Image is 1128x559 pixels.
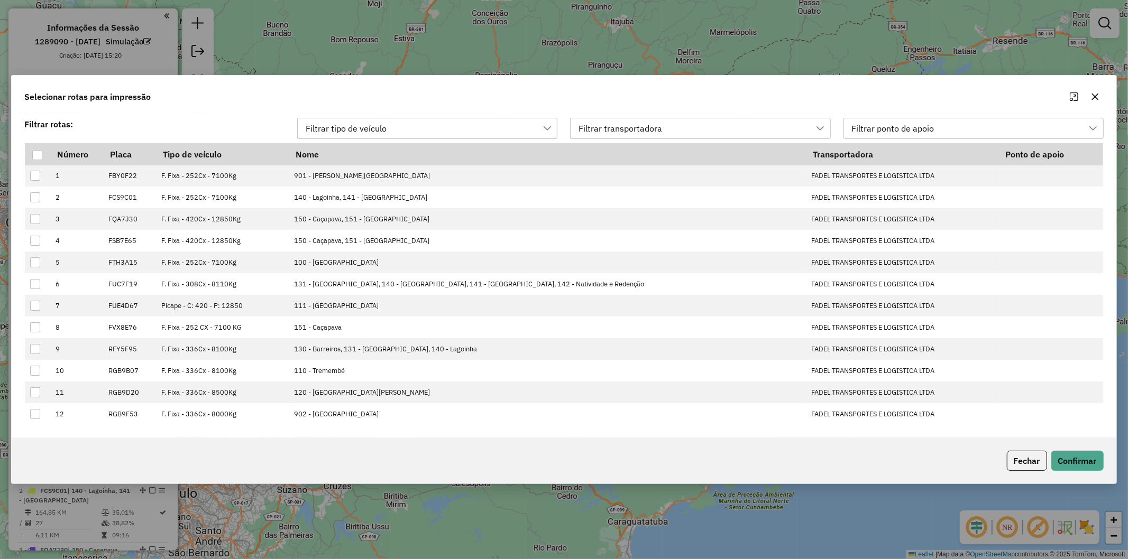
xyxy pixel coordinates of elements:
[288,316,806,338] td: 151 - Caçapava
[288,165,806,187] td: 901 - [PERSON_NAME][GEOGRAPHIC_DATA]
[806,360,998,381] td: FADEL TRANSPORTES E LOGISTICA LTDA
[103,208,156,230] td: FQA7J30
[50,143,103,165] th: Número
[156,381,289,403] td: F. Fixa - 336Cx - 8500Kg
[103,251,156,273] td: FTH3A15
[50,251,103,273] td: 5
[156,295,289,316] td: Picape - C: 420 - P: 12850
[103,403,156,425] td: RGB9F53
[288,143,806,165] th: Nome
[288,251,806,273] td: 100 - [GEOGRAPHIC_DATA]
[806,165,998,187] td: FADEL TRANSPORTES E LOGISTICA LTDA
[998,143,1103,165] th: Ponto de apoio
[806,273,998,295] td: FADEL TRANSPORTES E LOGISTICA LTDA
[156,360,289,381] td: F. Fixa - 336Cx - 8100Kg
[103,143,156,165] th: Placa
[288,403,806,425] td: 902 - [GEOGRAPHIC_DATA]
[288,230,806,251] td: 150 - Caçapava, 151 - [GEOGRAPHIC_DATA]
[50,316,103,338] td: 8
[103,295,156,316] td: FUE4D67
[806,143,998,165] th: Transportadora
[103,273,156,295] td: FUC7F19
[1066,88,1083,105] button: Maximize
[806,403,998,425] td: FADEL TRANSPORTES E LOGISTICA LTDA
[50,403,103,425] td: 12
[103,338,156,360] td: RFY5F95
[50,230,103,251] td: 4
[50,338,103,360] td: 9
[156,338,289,360] td: F. Fixa - 336Cx - 8100Kg
[288,381,806,403] td: 120 - [GEOGRAPHIC_DATA][PERSON_NAME]
[103,187,156,208] td: FCS9C01
[103,230,156,251] td: FSB7E65
[103,381,156,403] td: RGB9D20
[24,90,151,103] span: Selecionar rotas para impressão
[806,208,998,230] td: FADEL TRANSPORTES E LOGISTICA LTDA
[156,208,289,230] td: F. Fixa - 420Cx - 12850Kg
[156,230,289,251] td: F. Fixa - 420Cx - 12850Kg
[50,295,103,316] td: 7
[1051,451,1104,471] button: Confirmar
[288,273,806,295] td: 131 - [GEOGRAPHIC_DATA], 140 - [GEOGRAPHIC_DATA], 141 - [GEOGRAPHIC_DATA], 142 - Natividade e Red...
[806,316,998,338] td: FADEL TRANSPORTES E LOGISTICA LTDA
[50,187,103,208] td: 2
[806,295,998,316] td: FADEL TRANSPORTES E LOGISTICA LTDA
[288,338,806,360] td: 130 - Barreiros, 131 - [GEOGRAPHIC_DATA], 140 - Lagoinha
[156,273,289,295] td: F. Fixa - 308Cx - 8110Kg
[50,208,103,230] td: 3
[50,273,103,295] td: 6
[50,165,103,187] td: 1
[288,360,806,381] td: 110 - Tremembé
[156,187,289,208] td: F. Fixa - 252Cx - 7100Kg
[103,360,156,381] td: RGB9B07
[156,165,289,187] td: F. Fixa - 252Cx - 7100Kg
[288,187,806,208] td: 140 - Lagoinha, 141 - [GEOGRAPHIC_DATA]
[156,143,289,165] th: Tipo de veículo
[806,338,998,360] td: FADEL TRANSPORTES E LOGISTICA LTDA
[103,316,156,338] td: FVX8E76
[302,118,390,138] div: Filtrar tipo de veículo
[156,251,289,273] td: F. Fixa - 252Cx - 7100Kg
[848,118,938,138] div: Filtrar ponto de apoio
[806,230,998,251] td: FADEL TRANSPORTES E LOGISTICA LTDA
[156,316,289,338] td: F. Fixa - 252 CX - 7100 KG
[103,165,156,187] td: FBY0F22
[806,251,998,273] td: FADEL TRANSPORTES E LOGISTICA LTDA
[50,360,103,381] td: 10
[156,403,289,425] td: F. Fixa - 336Cx - 8000Kg
[806,381,998,403] td: FADEL TRANSPORTES E LOGISTICA LTDA
[1007,451,1047,471] button: Fechar
[575,118,666,138] div: Filtrar transportadora
[50,381,103,403] td: 11
[24,119,73,129] strong: Filtrar rotas:
[288,295,806,316] td: 111 - [GEOGRAPHIC_DATA]
[806,187,998,208] td: FADEL TRANSPORTES E LOGISTICA LTDA
[288,208,806,230] td: 150 - Caçapava, 151 - [GEOGRAPHIC_DATA]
